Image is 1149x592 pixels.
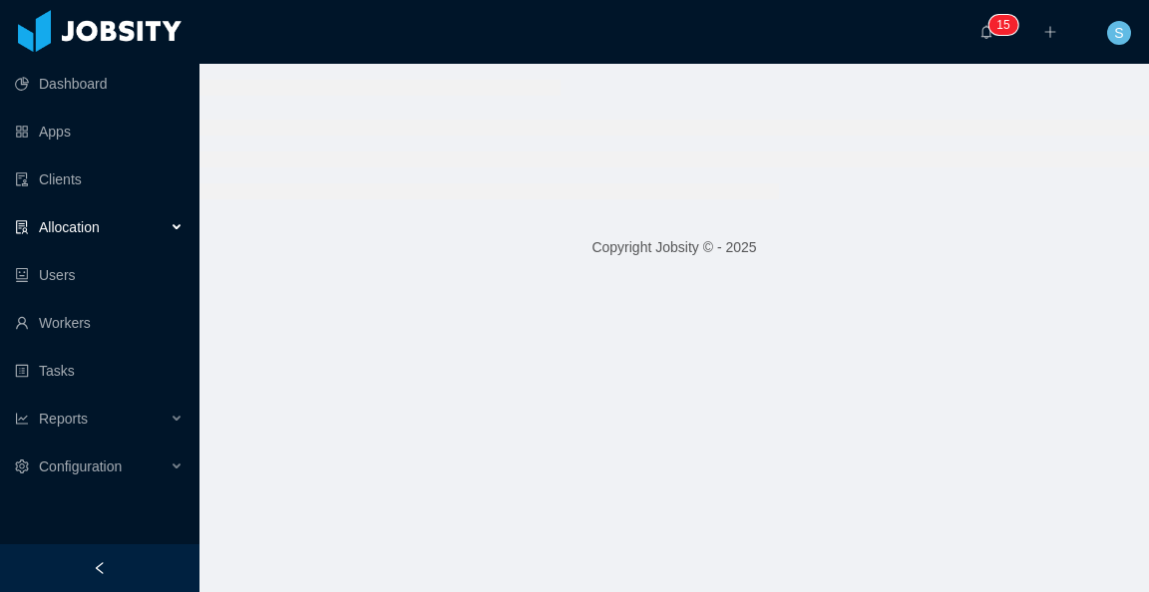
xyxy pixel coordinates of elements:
i: icon: solution [15,220,29,234]
i: icon: plus [1043,25,1057,39]
a: icon: auditClients [15,159,184,199]
span: Configuration [39,458,122,474]
i: icon: line-chart [15,412,29,426]
span: Reports [39,411,88,427]
footer: Copyright Jobsity © - 2025 [199,213,1149,282]
a: icon: appstoreApps [15,112,184,151]
a: icon: profileTasks [15,351,184,391]
p: 5 [1003,15,1010,35]
a: icon: userWorkers [15,303,184,343]
p: 1 [996,15,1003,35]
span: Allocation [39,219,100,235]
i: icon: setting [15,459,29,473]
a: icon: robotUsers [15,255,184,295]
span: S [1114,21,1123,45]
sup: 15 [988,15,1017,35]
a: icon: pie-chartDashboard [15,64,184,104]
i: icon: bell [979,25,993,39]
